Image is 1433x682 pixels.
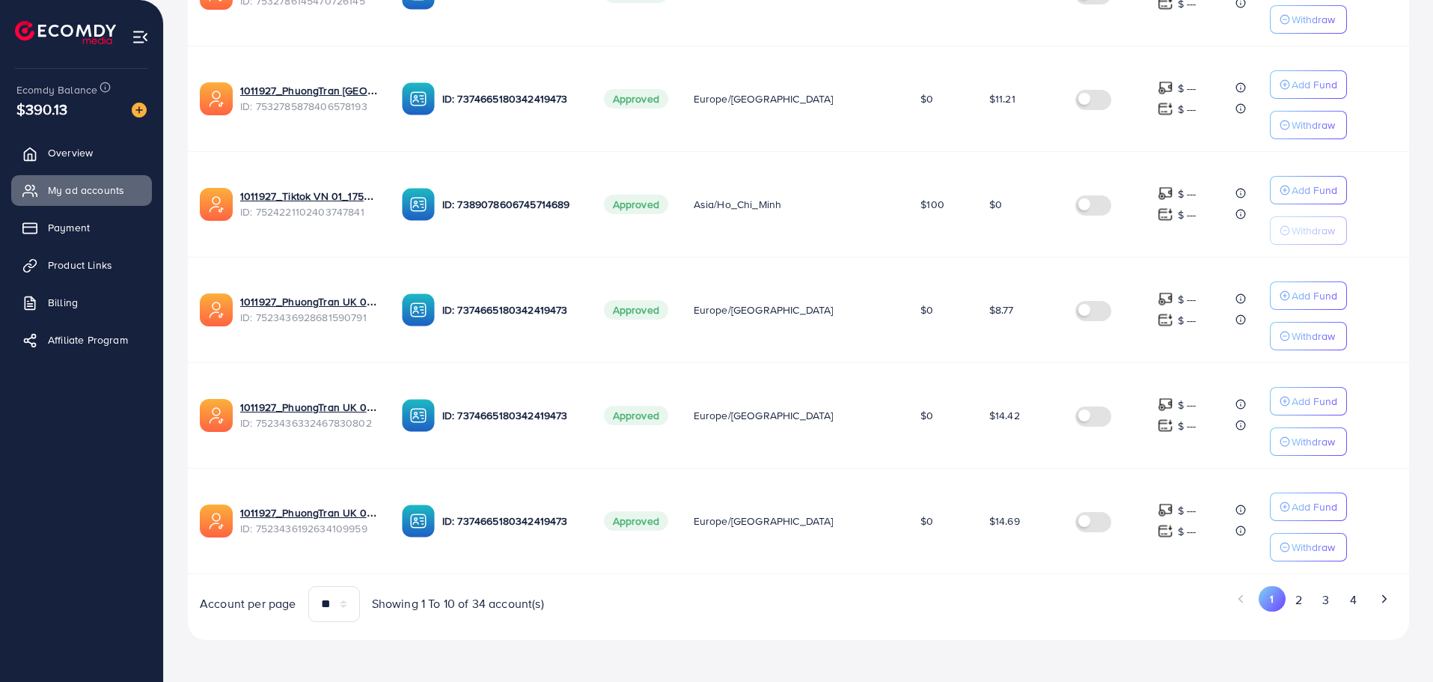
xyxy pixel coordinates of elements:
span: Payment [48,220,90,235]
span: $0 [920,514,933,529]
span: Approved [604,406,668,425]
span: ID: 7532785878406578193 [240,99,378,114]
a: Affiliate Program [11,325,152,355]
p: ID: 7374665180342419473 [442,301,580,319]
img: ic-ads-acc.e4c84228.svg [200,293,233,326]
div: <span class='underline'>1011927_Tiktok VN 01_1751869264216</span></br>7524221102403747841 [240,189,378,219]
button: Withdraw [1270,322,1347,350]
p: $ --- [1178,290,1197,308]
div: <span class='underline'>1011927_PhuongTran UK 05_1751686636031</span></br>7523436192634109959 [240,505,378,536]
p: Withdraw [1292,222,1335,240]
span: ID: 7523436192634109959 [240,521,378,536]
p: $ --- [1178,417,1197,435]
span: Europe/[GEOGRAPHIC_DATA] [694,302,834,317]
p: Withdraw [1292,327,1335,345]
p: $ --- [1178,523,1197,541]
img: top-up amount [1158,80,1173,96]
a: 1011927_PhuongTran UK 05_1751686636031 [240,505,378,520]
p: Withdraw [1292,538,1335,556]
span: Billing [48,295,78,310]
p: ID: 7374665180342419473 [442,512,580,530]
p: Add Fund [1292,392,1337,410]
img: image [132,103,147,118]
a: Billing [11,287,152,317]
button: Withdraw [1270,533,1347,561]
img: top-up amount [1158,291,1173,307]
img: ic-ads-acc.e4c84228.svg [200,399,233,432]
span: $0 [920,408,933,423]
span: Approved [604,300,668,320]
img: top-up amount [1158,101,1173,117]
span: Europe/[GEOGRAPHIC_DATA] [694,514,834,529]
div: <span class='underline'>1011927_PhuongTran UK 08_1753863400059</span></br>7532785878406578193 [240,83,378,114]
button: Withdraw [1270,111,1347,139]
span: Approved [604,195,668,214]
span: ID: 7524221102403747841 [240,204,378,219]
span: $100 [920,197,944,212]
a: 1011927_Tiktok VN 01_1751869264216 [240,189,378,204]
p: $ --- [1178,396,1197,414]
p: Add Fund [1292,287,1337,305]
span: Approved [604,89,668,109]
span: $11.21 [989,91,1015,106]
span: Ecomdy Balance [16,82,97,97]
img: ic-ba-acc.ded83a64.svg [402,188,435,221]
img: menu [132,28,149,46]
img: logo [15,21,116,44]
button: Go to page 4 [1339,586,1366,614]
span: Product Links [48,258,112,273]
span: ID: 7523436332467830802 [240,415,378,430]
img: ic-ads-acc.e4c84228.svg [200,188,233,221]
button: Go to page 1 [1259,586,1285,612]
p: Add Fund [1292,76,1337,94]
img: top-up amount [1158,186,1173,201]
img: ic-ads-acc.e4c84228.svg [200,505,233,538]
span: $14.69 [989,514,1020,529]
span: Approved [604,511,668,531]
a: Payment [11,213,152,243]
p: Withdraw [1292,433,1335,451]
img: ic-ba-acc.ded83a64.svg [402,293,435,326]
span: Asia/Ho_Chi_Minh [694,197,782,212]
span: Affiliate Program [48,332,128,347]
button: Withdraw [1270,216,1347,245]
ul: Pagination [810,586,1397,614]
a: 1011927_PhuongTran UK 06_1751686684359 [240,400,378,415]
span: ID: 7523436928681590791 [240,310,378,325]
img: top-up amount [1158,418,1173,433]
p: ID: 7374665180342419473 [442,407,580,424]
img: ic-ba-acc.ded83a64.svg [402,82,435,115]
a: 1011927_PhuongTran UK 07_1751686736496 [240,294,378,309]
p: ID: 7389078606745714689 [442,195,580,213]
a: 1011927_PhuongTran [GEOGRAPHIC_DATA] 08_1753863400059 [240,83,378,98]
span: Europe/[GEOGRAPHIC_DATA] [694,408,834,423]
img: top-up amount [1158,397,1173,412]
a: Product Links [11,250,152,280]
span: $0 [920,91,933,106]
button: Go to page 2 [1286,586,1313,614]
span: $0 [989,197,1002,212]
button: Add Fund [1270,281,1347,310]
p: $ --- [1178,100,1197,118]
span: $390.13 [16,98,67,120]
img: ic-ba-acc.ded83a64.svg [402,505,435,538]
span: Overview [48,145,93,160]
button: Withdraw [1270,427,1347,456]
p: ID: 7374665180342419473 [442,90,580,108]
button: Add Fund [1270,493,1347,521]
p: $ --- [1178,79,1197,97]
button: Add Fund [1270,387,1347,415]
div: <span class='underline'>1011927_PhuongTran UK 06_1751686684359</span></br>7523436332467830802 [240,400,378,430]
p: $ --- [1178,502,1197,520]
span: $8.77 [989,302,1014,317]
p: $ --- [1178,311,1197,329]
span: Europe/[GEOGRAPHIC_DATA] [694,91,834,106]
img: top-up amount [1158,312,1173,328]
img: top-up amount [1158,207,1173,222]
p: $ --- [1178,206,1197,224]
a: Overview [11,138,152,168]
img: top-up amount [1158,523,1173,539]
img: ic-ads-acc.e4c84228.svg [200,82,233,115]
button: Add Fund [1270,70,1347,99]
